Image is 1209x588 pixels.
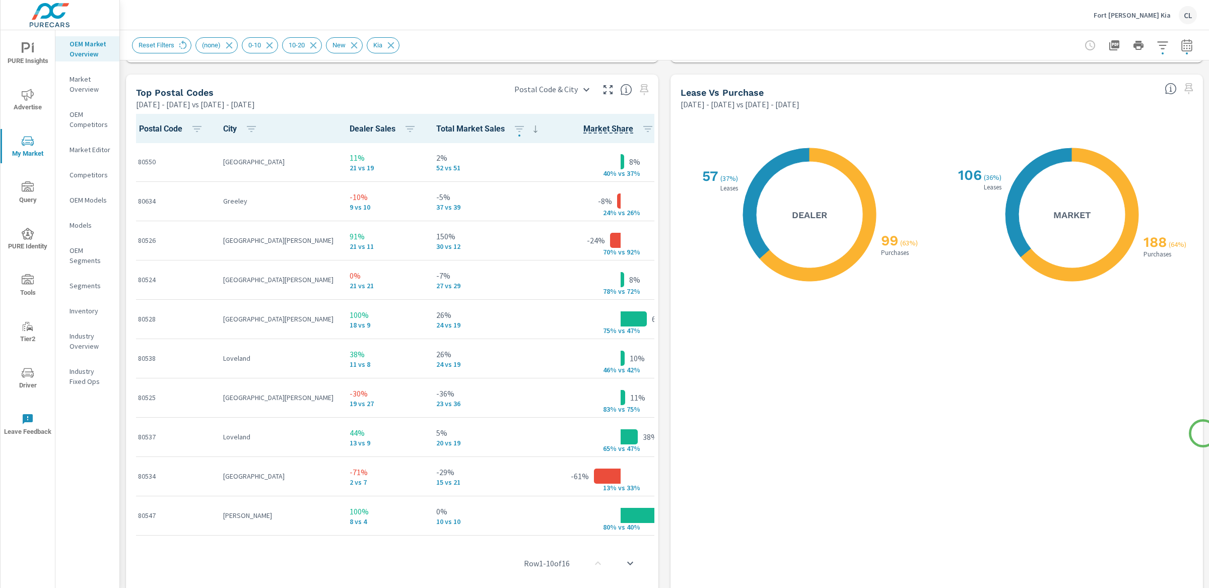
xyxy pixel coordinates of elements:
p: [DATE] - [DATE] vs [DATE] - [DATE] [681,98,799,110]
h5: Top Postal Codes [136,87,214,98]
p: -7% [436,270,542,282]
p: 80550 [138,157,207,167]
p: 0% [350,270,420,282]
p: Purchases [1141,251,1173,257]
span: My Market [4,135,52,160]
p: [DATE] - [DATE] vs [DATE] - [DATE] [136,98,255,110]
p: 100% [350,505,420,517]
p: -36% [436,387,542,400]
button: scroll to bottom [618,551,642,575]
p: 27 vs 29 [436,282,542,290]
div: 10-20 [282,37,322,53]
p: 70% v [595,247,622,256]
p: 24% v [595,208,622,217]
span: Dealer Sales [350,123,420,135]
p: 21 vs 11 [350,242,420,250]
p: OEM Market Overview [70,39,111,59]
p: 13% v [595,483,622,492]
p: -8% [598,195,612,207]
p: Purchases [879,249,911,256]
span: Kia [367,41,388,49]
p: s 37% [622,169,646,178]
p: 5% [436,427,542,439]
p: 19 vs 27 [350,400,420,408]
p: 15 vs 21 [436,478,542,486]
p: Market Overview [70,74,111,94]
p: Fort [PERSON_NAME] Kia [1094,11,1171,20]
div: Segments [55,278,119,293]
p: 21 vs 19 [350,164,420,172]
div: 0-10 [242,37,278,53]
p: 20 vs 19 [436,439,542,447]
span: Select a preset date range to save this widget [1181,81,1197,97]
span: 0-10 [242,41,267,49]
p: -29% [436,466,542,478]
h5: Dealer [792,209,827,221]
span: Leave Feedback [4,413,52,438]
p: OEM Models [70,195,111,205]
p: 10 vs 10 [436,517,542,526]
p: Row 1 - 10 of 16 [524,557,570,569]
p: Market Editor [70,145,111,155]
p: 78% v [595,287,622,296]
p: 38% [350,348,420,360]
div: OEM Models [55,192,119,208]
p: Inventory [70,306,111,316]
div: (none) [195,37,238,53]
p: -24% [587,234,605,246]
div: New [326,37,363,53]
p: s 92% [622,247,646,256]
div: Kia [367,37,399,53]
p: [GEOGRAPHIC_DATA] [223,157,333,167]
p: 150% [436,230,542,242]
p: Competitors [70,170,111,180]
span: Market Share [583,123,658,135]
p: 80524 [138,275,207,285]
span: Postal Code Sales / Total Market Sales. [Market = within dealer PMA (or 60 miles if no PMA is def... [583,123,633,135]
p: 23 vs 36 [436,400,542,408]
button: Make Fullscreen [600,82,616,98]
p: 10% [630,352,645,364]
p: 2 vs 7 [350,478,420,486]
p: s 42% [622,365,646,374]
div: Inventory [55,303,119,318]
p: 38% [643,431,658,443]
span: Top Postal Codes shows you how you rank, in terms of sales, to other dealerships in your market. ... [620,84,632,96]
p: s 47% [622,326,646,335]
div: Models [55,218,119,233]
p: s 72% [622,287,646,296]
p: 0% [436,505,542,517]
p: 80634 [138,196,207,206]
p: 44% [350,427,420,439]
span: City [223,123,261,135]
p: s 75% [622,405,646,414]
p: [GEOGRAPHIC_DATA][PERSON_NAME] [223,235,333,245]
h2: 99 [879,232,898,249]
p: 40% v [595,169,622,178]
p: [GEOGRAPHIC_DATA] [223,471,333,481]
p: 80547 [138,510,207,520]
p: s 40% [622,522,646,532]
p: Models [70,220,111,230]
div: Industry Overview [55,329,119,354]
p: 30 vs 12 [436,242,542,250]
span: Postal Code [139,123,207,135]
div: Postal Code & City [508,81,596,98]
p: s 33% [622,483,646,492]
p: Loveland [223,353,333,363]
span: Total Market Sales [436,123,542,135]
p: Leases [982,184,1003,190]
span: Driver [4,367,52,391]
h2: 188 [1141,234,1167,250]
h2: 57 [700,168,718,184]
div: nav menu [1,30,55,447]
p: 26% [436,348,542,360]
span: Query [4,181,52,206]
span: Understand how shoppers are deciding to purchase vehicles. Sales data is based off market registr... [1165,83,1177,95]
p: 80538 [138,353,207,363]
p: Greeley [223,196,333,206]
p: 83% v [595,405,622,414]
h5: Market [1053,209,1091,221]
h2: 106 [956,167,982,183]
p: -10% [350,191,420,203]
